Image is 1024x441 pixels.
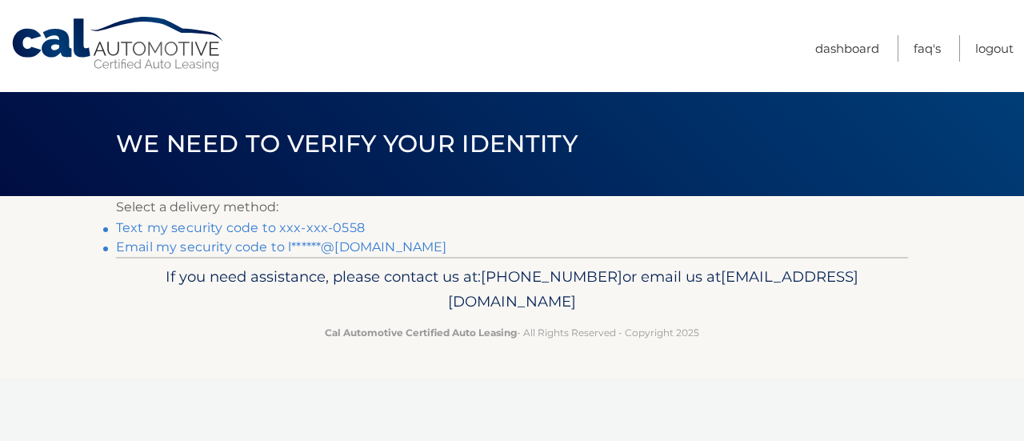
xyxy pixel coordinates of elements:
[815,35,879,62] a: Dashboard
[116,220,365,235] a: Text my security code to xxx-xxx-0558
[914,35,941,62] a: FAQ's
[481,267,622,286] span: [PHONE_NUMBER]
[325,327,517,339] strong: Cal Automotive Certified Auto Leasing
[10,16,226,73] a: Cal Automotive
[116,239,447,255] a: Email my security code to l******@[DOMAIN_NAME]
[116,196,908,218] p: Select a delivery method:
[975,35,1014,62] a: Logout
[126,324,898,341] p: - All Rights Reserved - Copyright 2025
[116,129,578,158] span: We need to verify your identity
[126,264,898,315] p: If you need assistance, please contact us at: or email us at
